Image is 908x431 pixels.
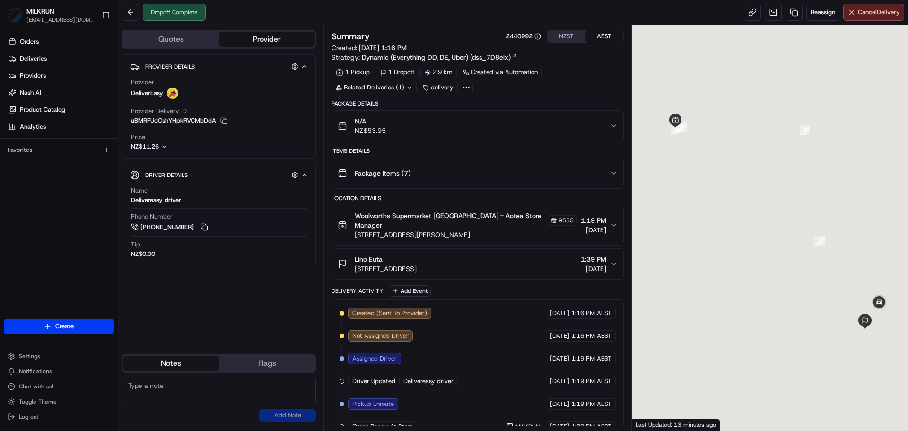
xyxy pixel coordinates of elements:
img: MILKRUN [8,8,23,23]
span: [DATE] [550,400,569,408]
a: Product Catalog [4,102,118,117]
button: Provider [219,32,315,47]
span: Chat with us! [19,383,53,390]
span: Dynamic (Everything DD, DE, Uber) (dss_7D8eix) [362,53,511,62]
span: Assigned Driver [352,354,397,363]
span: Provider [131,78,154,87]
button: Lino Euta[STREET_ADDRESS]1:39 PM[DATE] [332,249,623,279]
span: Phone Number [131,212,173,221]
span: Provider Details [145,63,195,70]
h3: Summary [332,32,370,41]
div: NZ$0.00 [131,250,155,258]
span: Tip [131,240,140,249]
button: uBMRFUdCshYHpkRVCMbDdA [131,116,227,125]
div: Delivery Activity [332,287,383,295]
div: Package Details [332,100,623,107]
span: Not Assigned Driver [352,332,409,340]
span: 1:16 PM AEST [571,332,611,340]
span: Settings [19,352,40,360]
button: Package Items (7) [332,158,623,188]
span: Nash AI [20,88,41,97]
button: Notes [123,356,219,371]
span: Reassign [811,8,835,17]
button: Create [4,319,114,334]
a: Dynamic (Everything DD, DE, Uber) (dss_7D8eix) [362,53,518,62]
span: Toggle Theme [19,398,57,405]
span: [DATE] [581,264,606,273]
div: 2.9 km [420,66,457,79]
button: CancelDelivery [843,4,904,21]
button: MILKRUNMILKRUN[EMAIL_ADDRESS][DOMAIN_NAME] [4,4,98,26]
button: AEST [585,30,623,43]
span: Log out [19,413,38,421]
span: Woolworths Supermarket [GEOGRAPHIC_DATA] - Aotea Store Manager [355,211,545,230]
span: 1:19 PM AEST [571,354,611,363]
button: MILKRUN [26,7,54,16]
div: 1 Dropoff [376,66,419,79]
div: 6 [814,236,825,246]
span: 1:20 PM AEST [571,422,611,431]
span: Create [55,322,74,331]
span: 1:19 PM AEST [571,377,611,386]
span: Orders [20,37,39,46]
span: [DATE] [550,422,569,431]
button: Log out [4,410,114,423]
div: Items Details [332,147,623,155]
button: Reassign [806,4,839,21]
span: [DATE] [550,332,569,340]
button: NZ$11.26 [131,142,214,151]
button: N/ANZ$53.95 [332,111,623,141]
span: 1:16 PM AEST [571,309,611,317]
span: [DATE] [550,354,569,363]
span: Package Items ( 7 ) [355,168,410,178]
div: 4 [677,122,687,132]
div: 1 Pickup [332,66,374,79]
div: Related Deliveries (1) [332,81,417,94]
a: Nash AI [4,85,118,100]
span: [DATE] [550,309,569,317]
div: 5 [800,125,810,135]
span: Analytics [20,123,46,131]
span: Delivereasy driver [403,377,454,386]
span: Deliveries [20,54,47,63]
span: Driver Updated [352,377,395,386]
span: NZ$11.26 [131,142,159,150]
div: Strategy: [332,53,518,62]
span: Notifications [19,368,52,375]
a: [PHONE_NUMBER] [131,222,210,232]
button: Toggle Theme [4,395,114,408]
span: 1:39 PM [581,255,606,264]
span: Provider Delivery ID [131,107,187,115]
button: Add Event [389,285,431,297]
a: Created via Automation [459,66,542,79]
button: [EMAIL_ADDRESS][DOMAIN_NAME] [26,16,94,24]
span: [DATE] [550,377,569,386]
span: Order Ready At Store [352,422,413,431]
span: Cancel Delivery [858,8,900,17]
span: [STREET_ADDRESS] [355,264,417,273]
div: delivery [419,81,458,94]
span: 1:19 PM AEST [571,400,611,408]
span: [PHONE_NUMBER] [140,223,194,231]
a: Providers [4,68,118,83]
a: Deliveries [4,51,118,66]
div: 3 [671,124,681,134]
span: MILKRUN [515,423,540,431]
span: Pickup Enroute [352,400,394,408]
span: [DATE] 1:16 PM [359,44,407,52]
span: N/A [355,116,386,126]
span: [DATE] [581,225,606,235]
span: Created (Sent To Provider) [352,309,427,317]
a: Orders [4,34,118,49]
span: DeliverEasy [131,89,163,97]
span: 9555 [559,217,574,224]
span: Providers [20,71,46,80]
div: 2440992 [506,32,541,41]
span: 1:19 PM [581,216,606,225]
a: Analytics [4,119,118,134]
span: [STREET_ADDRESS][PERSON_NAME] [355,230,576,239]
div: Last Updated: 13 minutes ago [632,419,720,431]
span: Product Catalog [20,106,65,114]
